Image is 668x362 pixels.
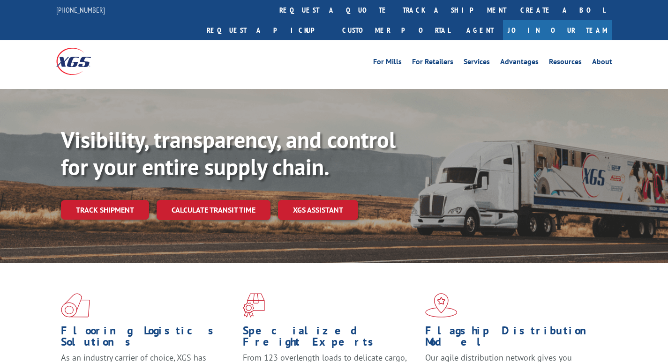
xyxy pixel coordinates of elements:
[157,200,270,220] a: Calculate transit time
[335,20,457,40] a: Customer Portal
[278,200,358,220] a: XGS ASSISTANT
[592,58,612,68] a: About
[500,58,539,68] a: Advantages
[61,293,90,318] img: xgs-icon-total-supply-chain-intelligence-red
[243,325,418,352] h1: Specialized Freight Experts
[464,58,490,68] a: Services
[200,20,335,40] a: Request a pickup
[56,5,105,15] a: [PHONE_NUMBER]
[549,58,582,68] a: Resources
[425,293,458,318] img: xgs-icon-flagship-distribution-model-red
[61,325,236,352] h1: Flooring Logistics Solutions
[243,293,265,318] img: xgs-icon-focused-on-flooring-red
[457,20,503,40] a: Agent
[425,325,600,352] h1: Flagship Distribution Model
[61,200,149,220] a: Track shipment
[412,58,453,68] a: For Retailers
[373,58,402,68] a: For Mills
[503,20,612,40] a: Join Our Team
[61,125,396,181] b: Visibility, transparency, and control for your entire supply chain.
